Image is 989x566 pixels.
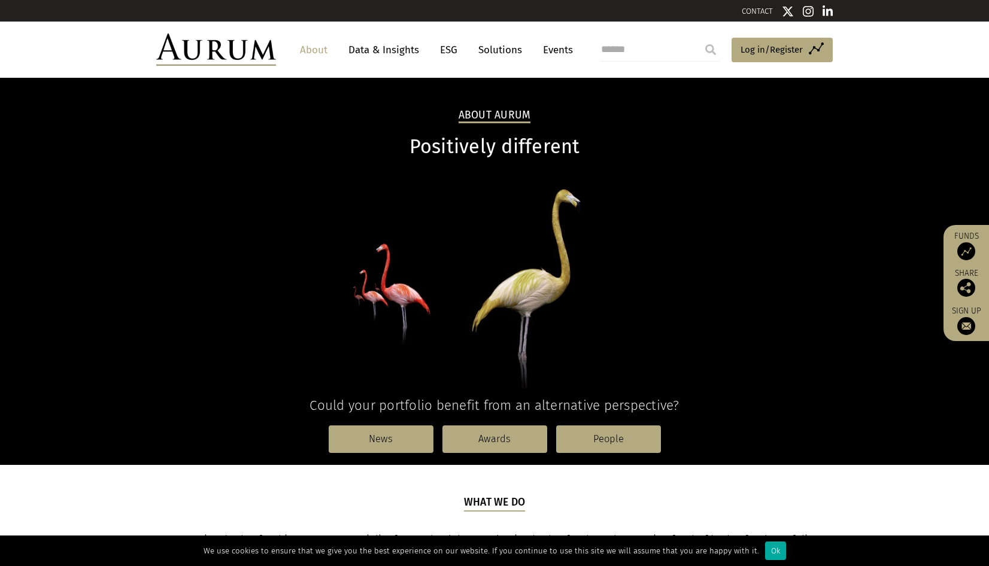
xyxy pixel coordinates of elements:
img: Access Funds [957,242,975,260]
img: Sign up to our newsletter [957,317,975,335]
a: About [294,39,333,61]
a: Events [537,39,573,61]
a: Sign up [949,306,983,335]
img: Twitter icon [782,5,794,17]
a: Awards [442,425,547,453]
input: Submit [699,38,723,62]
span: Log in/Register [741,42,803,57]
a: Log in/Register [732,38,833,63]
img: Instagram icon [803,5,814,17]
a: Data & Insights [342,39,425,61]
div: Ok [765,541,786,560]
a: CONTACT [742,7,773,16]
h5: What we do [464,495,526,512]
h4: Could your portfolio benefit from an alternative perspective? [156,397,833,413]
img: Share this post [957,279,975,297]
a: Solutions [472,39,528,61]
a: ESG [434,39,463,61]
a: News [329,425,433,453]
a: Funds [949,231,983,260]
div: Share [949,269,983,297]
img: Linkedin icon [823,5,833,17]
h1: Positively different [156,135,833,159]
span: Aurum is a hedge fund investment specialist focused solely on selecting hedge funds and managing ... [168,533,822,564]
a: People [556,425,661,453]
h2: About Aurum [459,109,531,123]
img: Aurum [156,34,276,66]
